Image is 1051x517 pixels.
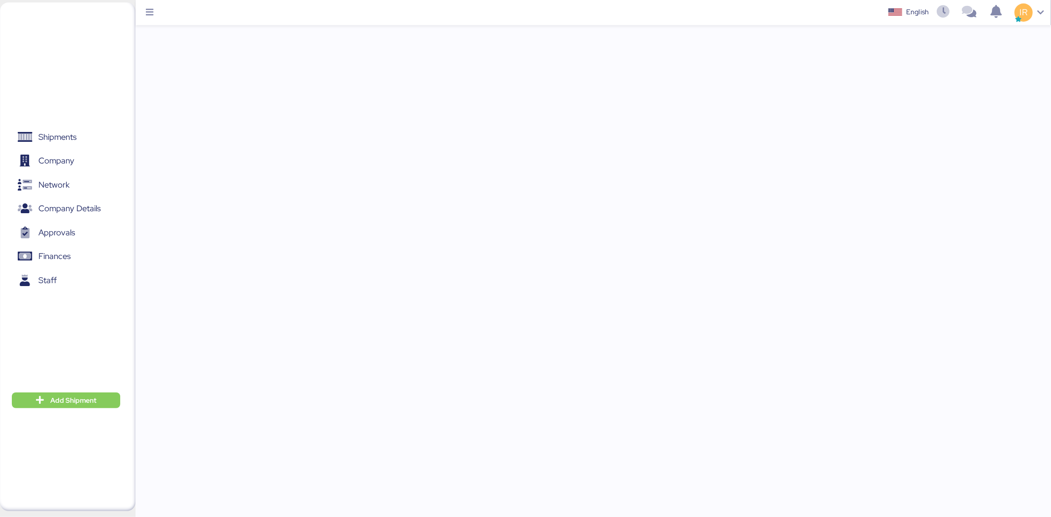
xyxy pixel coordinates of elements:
span: IR [1020,6,1027,19]
span: Company [38,154,74,168]
a: Network [6,174,121,196]
span: Approvals [38,226,75,240]
span: Company Details [38,201,101,216]
a: Finances [6,245,121,268]
a: Company [6,150,121,172]
a: Shipments [6,126,121,149]
div: English [906,7,929,17]
button: Add Shipment [12,392,120,408]
span: Add Shipment [50,394,97,406]
a: Company Details [6,197,121,220]
span: Finances [38,249,70,263]
button: Menu [141,4,158,21]
span: Staff [38,273,57,288]
span: Shipments [38,130,76,144]
span: Network [38,178,69,192]
a: Staff [6,269,121,292]
a: Approvals [6,222,121,244]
